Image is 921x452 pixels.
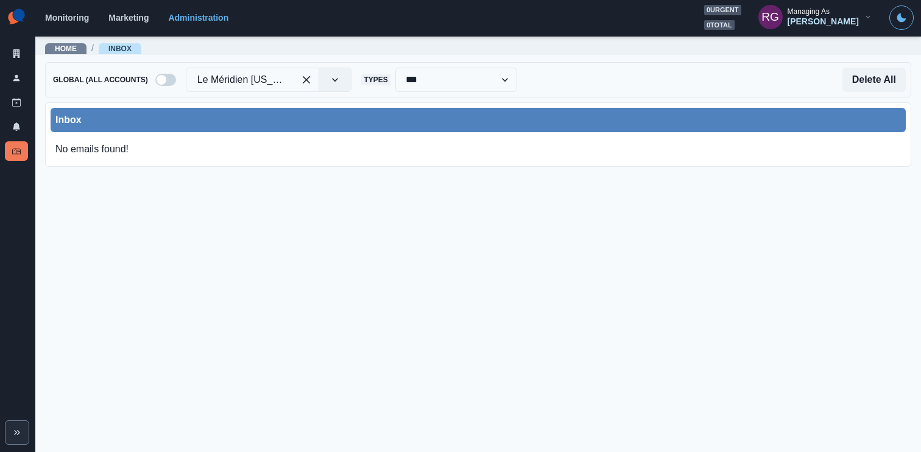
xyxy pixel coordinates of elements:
span: Global (All Accounts) [51,74,150,85]
div: Inbox [55,113,901,127]
div: Managing As [788,7,830,16]
button: Expand [5,420,29,445]
a: Monitoring [45,13,89,23]
a: Clients [5,44,28,63]
a: Inbox [5,141,28,161]
span: Types [361,74,390,85]
p: No emails found! [51,137,133,161]
span: 0 urgent [704,5,741,15]
a: Marketing [108,13,149,23]
button: Managing As[PERSON_NAME] [749,5,882,29]
a: Users [5,68,28,88]
div: Russel Gabiosa [761,2,779,32]
nav: breadcrumb [45,42,141,55]
button: Delete All [842,68,906,92]
div: [PERSON_NAME] [788,16,859,27]
button: Toggle Mode [889,5,914,30]
a: Notifications [5,117,28,136]
a: Administration [168,13,228,23]
span: / [91,42,94,55]
a: Home [55,44,77,53]
div: Clear selected options [297,70,316,90]
a: Draft Posts [5,93,28,112]
a: Inbox [108,44,132,53]
span: 0 total [704,20,735,30]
